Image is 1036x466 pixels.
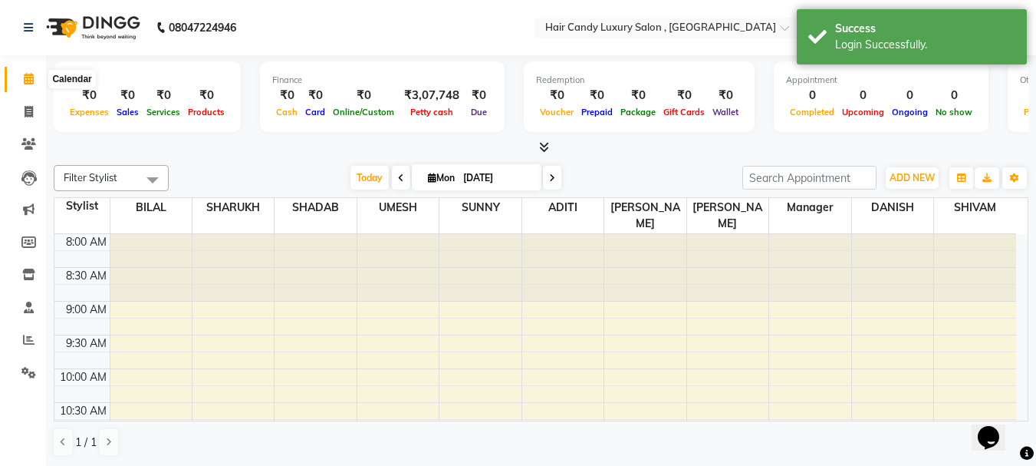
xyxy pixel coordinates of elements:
[838,87,888,104] div: 0
[75,435,97,451] span: 1 / 1
[275,198,356,217] span: SHADAB
[886,167,939,189] button: ADD NEW
[272,87,301,104] div: ₹0
[184,107,229,117] span: Products
[835,21,1015,37] div: Success
[852,198,933,217] span: DANISH
[66,74,229,87] div: Total
[113,107,143,117] span: Sales
[39,6,144,49] img: logo
[329,87,398,104] div: ₹0
[57,403,110,419] div: 10:30 AM
[64,171,117,183] span: Filter Stylist
[742,166,876,190] input: Search Appointment
[709,107,742,117] span: Wallet
[66,107,113,117] span: Expenses
[459,167,535,190] input: 2025-09-01
[63,268,110,284] div: 8:30 AM
[536,107,577,117] span: Voucher
[465,87,492,104] div: ₹0
[972,405,1021,451] iframe: chat widget
[932,87,976,104] div: 0
[838,107,888,117] span: Upcoming
[398,87,465,104] div: ₹3,07,748
[786,87,838,104] div: 0
[63,302,110,318] div: 9:00 AM
[169,6,236,49] b: 08047224946
[329,107,398,117] span: Online/Custom
[184,87,229,104] div: ₹0
[888,107,932,117] span: Ongoing
[54,198,110,214] div: Stylist
[63,234,110,250] div: 8:00 AM
[301,87,329,104] div: ₹0
[769,198,850,217] span: Manager
[617,107,659,117] span: Package
[48,70,95,88] div: Calendar
[301,107,329,117] span: Card
[424,172,459,183] span: Mon
[536,74,742,87] div: Redemption
[110,198,192,217] span: BILAL
[835,37,1015,53] div: Login Successfully.
[57,369,110,385] div: 10:00 AM
[577,87,617,104] div: ₹0
[522,198,604,217] span: ADITI
[709,87,742,104] div: ₹0
[406,107,457,117] span: Petty cash
[934,198,1016,217] span: SHIVAM
[888,87,932,104] div: 0
[143,107,184,117] span: Services
[659,87,709,104] div: ₹0
[604,198,686,233] span: [PERSON_NAME]
[113,87,143,104] div: ₹0
[63,335,110,352] div: 9:30 AM
[687,198,768,233] span: [PERSON_NAME]
[272,107,301,117] span: Cash
[66,87,113,104] div: ₹0
[143,87,184,104] div: ₹0
[890,172,935,183] span: ADD NEW
[577,107,617,117] span: Prepaid
[272,74,492,87] div: Finance
[467,107,491,117] span: Due
[536,87,577,104] div: ₹0
[659,107,709,117] span: Gift Cards
[192,198,274,217] span: SHARUKH
[932,107,976,117] span: No show
[617,87,659,104] div: ₹0
[786,107,838,117] span: Completed
[350,166,389,190] span: Today
[357,198,439,217] span: UMESH
[786,74,976,87] div: Appointment
[439,198,521,217] span: SUNNY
